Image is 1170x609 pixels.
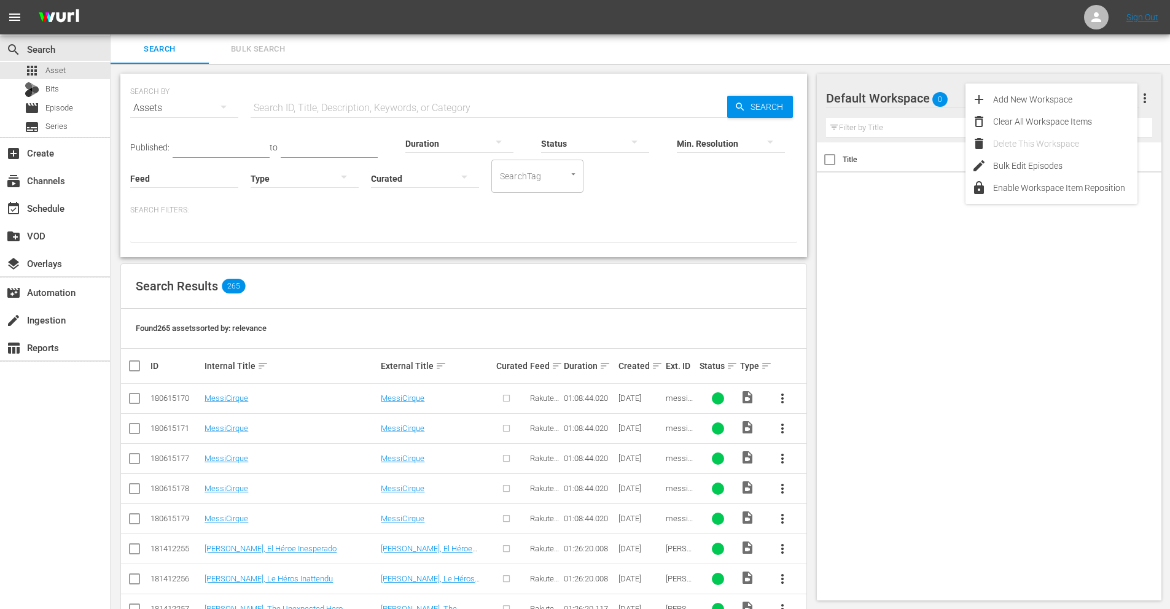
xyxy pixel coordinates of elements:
span: Create [6,146,21,161]
div: 01:26:20.008 [564,544,614,553]
div: 180615177 [150,454,201,463]
div: [DATE] [618,544,662,553]
button: more_vert [768,564,797,594]
div: [DATE] [618,484,662,493]
span: Bulk Search [216,42,300,56]
span: Reports [6,341,21,355]
div: 180615179 [150,514,201,523]
span: sort [435,360,447,371]
span: more_vert [775,481,790,496]
span: more_vert [775,541,790,556]
a: [PERSON_NAME], El Héroe Inesperado [381,544,477,562]
span: Automation [6,285,21,300]
span: VOD [6,229,21,244]
span: Asset [25,63,39,78]
div: Bits [25,82,39,97]
span: Rakuten Bits Feed [530,394,559,421]
span: sort [257,360,268,371]
span: Series [25,120,39,134]
div: 181412255 [150,544,201,553]
th: Title [843,142,962,177]
span: 0 [932,87,948,112]
span: Rakuten Bits Feed [530,574,559,602]
a: MessiCirque [205,394,248,403]
span: Rakuten Bits Feed [530,544,559,572]
div: Add New Workspace [993,88,1137,111]
span: Search [6,42,21,57]
span: Rakuten Bits Feed [530,514,559,541]
span: messicirque [666,484,694,502]
span: Ingestion [6,313,21,328]
span: messicirque [666,454,694,472]
span: messicirque [666,514,694,532]
th: Ext. ID [962,142,1040,177]
span: Bits [45,83,59,95]
span: add [972,92,986,107]
div: 01:08:44.020 [564,424,614,433]
span: more_vert [775,421,790,436]
span: Rakuten Bits Feed [530,454,559,481]
a: [PERSON_NAME], Le Héros Inattendu [381,574,480,592]
span: Search Results [136,279,218,293]
button: more_vert [768,534,797,564]
a: MessiCirque [381,514,424,523]
span: more_vert [1137,91,1152,106]
div: 181412256 [150,574,201,583]
span: more_vert [775,451,790,466]
div: 01:08:44.020 [564,454,614,463]
span: Search [746,96,793,118]
span: Episode [45,102,73,114]
div: Default Workspace [826,81,1139,115]
span: lock [972,180,986,195]
a: [PERSON_NAME], El Héroe Inesperado [205,544,337,553]
span: sort [552,360,563,371]
span: 265 [222,279,245,293]
span: more_vert [775,511,790,526]
div: [DATE] [618,394,662,403]
span: Asset [45,64,66,77]
div: 180615171 [150,424,201,433]
a: MessiCirque [205,484,248,493]
span: messicirque [666,424,694,442]
div: ID [150,361,201,371]
span: Rakuten Bits Feed [530,424,559,451]
div: Duration [564,359,614,373]
span: menu [7,10,22,25]
img: ans4CAIJ8jUAAAAAAAAAAAAAAAAAAAAAAAAgQb4GAAAAAAAAAAAAAAAAAAAAAAAAJMjXAAAAAAAAAAAAAAAAAAAAAAAAgAT5G... [29,3,88,32]
span: Video [740,540,755,555]
span: Found 265 assets sorted by: relevance [136,324,267,333]
span: Series [45,120,68,133]
a: MessiCirque [205,424,248,433]
button: Search [727,96,793,118]
div: Ext. ID [666,361,696,371]
span: Video [740,480,755,495]
span: Video [740,420,755,435]
a: MessiCirque [205,454,248,463]
div: 01:08:44.020 [564,394,614,403]
a: MessiCirque [205,514,248,523]
span: Published: [130,142,170,152]
span: more_vert [775,391,790,406]
div: 01:08:44.020 [564,514,614,523]
div: Clear All Workspace Items [993,111,1137,133]
button: more_vert [768,504,797,533]
span: Episode [25,101,39,115]
div: 180615178 [150,484,201,493]
a: MessiCirque [381,484,424,493]
a: MessiCirque [381,424,424,433]
span: Search [118,42,201,56]
span: Overlays [6,257,21,271]
button: more_vert [1137,83,1152,113]
div: Curated [496,361,526,371]
span: Video [740,510,755,525]
div: [DATE] [618,424,662,433]
a: Sign Out [1126,12,1158,22]
div: Internal Title [205,359,377,373]
span: Rakuten Bits Feed [530,484,559,511]
div: [DATE] [618,574,662,583]
a: MessiCirque [381,394,424,403]
div: External Title [381,359,493,373]
span: messicirque [666,394,694,412]
span: sort [652,360,663,371]
span: sort [761,360,772,371]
